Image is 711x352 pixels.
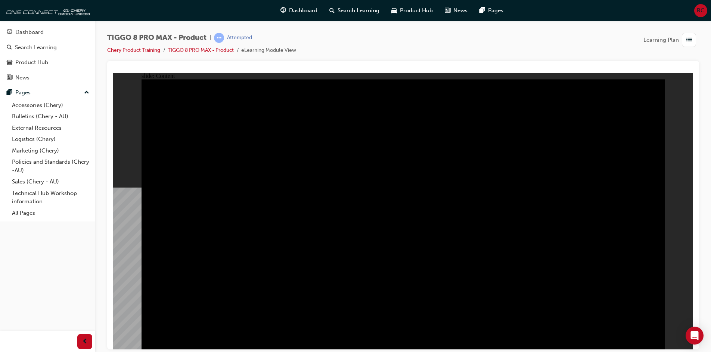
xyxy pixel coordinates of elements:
[479,6,485,15] span: pages-icon
[84,88,89,98] span: up-icon
[15,88,31,97] div: Pages
[107,34,207,42] span: TIGGO 8 PRO MAX - Product
[289,6,317,15] span: Dashboard
[3,41,92,54] a: Search Learning
[3,56,92,69] a: Product Hub
[7,59,12,66] span: car-icon
[9,100,92,111] a: Accessories (Chery)
[9,133,92,145] a: Logistics (Chery)
[15,28,44,37] div: Dashboard
[9,111,92,122] a: Bulletins (Chery - AU)
[4,3,90,18] img: oneconnect
[488,6,503,15] span: Pages
[107,47,160,53] a: Chery Product Training
[453,6,468,15] span: News
[329,6,335,15] span: search-icon
[7,44,12,51] span: search-icon
[385,3,439,18] a: car-iconProduct Hub
[391,6,397,15] span: car-icon
[9,156,92,176] a: Policies and Standards (Chery -AU)
[168,47,234,53] a: TIGGO 8 PRO MAX - Product
[3,86,92,100] button: Pages
[338,6,379,15] span: Search Learning
[280,6,286,15] span: guage-icon
[209,34,211,42] span: |
[9,122,92,134] a: External Resources
[643,36,679,44] span: Learning Plan
[694,4,707,17] button: RC
[686,35,692,45] span: list-icon
[9,176,92,188] a: Sales (Chery - AU)
[3,71,92,85] a: News
[9,145,92,157] a: Marketing (Chery)
[3,24,92,86] button: DashboardSearch LearningProduct HubNews
[15,73,30,82] div: News
[643,33,699,47] button: Learning Plan
[686,327,704,345] div: Open Intercom Messenger
[82,337,88,346] span: prev-icon
[15,43,57,52] div: Search Learning
[7,75,12,81] span: news-icon
[439,3,474,18] a: news-iconNews
[241,46,296,55] li: eLearning Module View
[214,33,224,43] span: learningRecordVerb_ATTEMPT-icon
[15,58,48,67] div: Product Hub
[474,3,509,18] a: pages-iconPages
[7,29,12,36] span: guage-icon
[3,25,92,39] a: Dashboard
[323,3,385,18] a: search-iconSearch Learning
[445,6,450,15] span: news-icon
[697,6,705,15] span: RC
[9,188,92,207] a: Technical Hub Workshop information
[7,89,12,96] span: pages-icon
[400,6,433,15] span: Product Hub
[227,34,252,41] div: Attempted
[9,207,92,219] a: All Pages
[274,3,323,18] a: guage-iconDashboard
